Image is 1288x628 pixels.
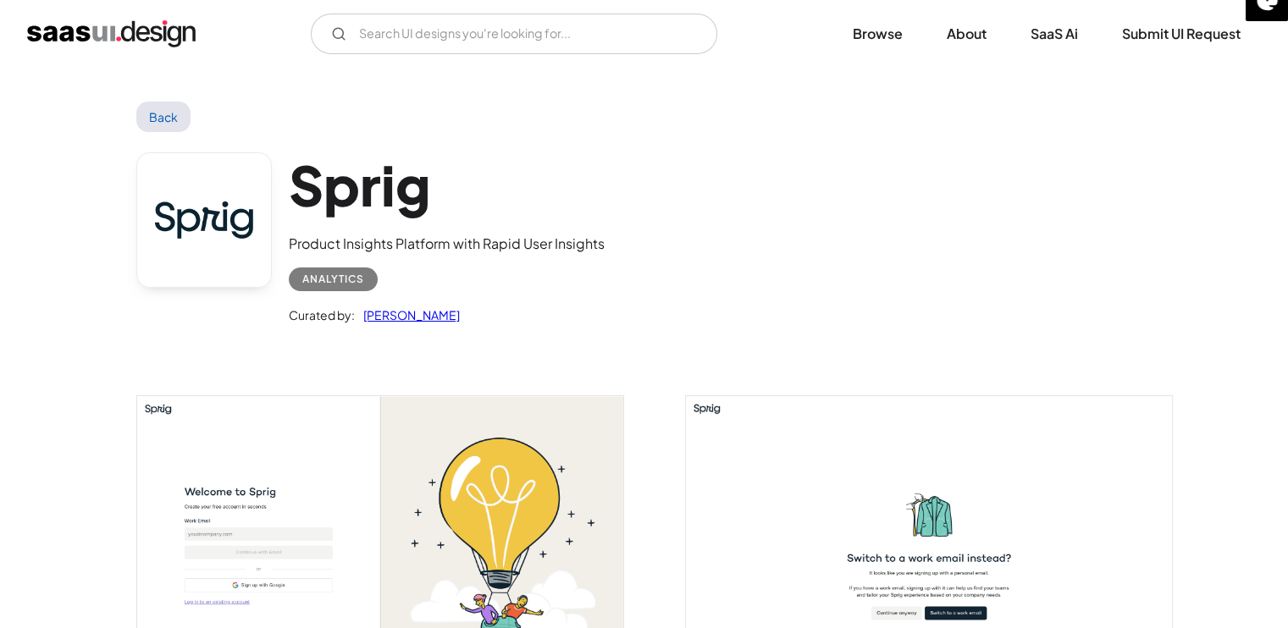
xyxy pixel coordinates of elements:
[27,20,196,47] a: home
[136,102,191,132] a: Back
[1102,15,1261,52] a: Submit UI Request
[311,14,717,54] form: Email Form
[289,234,605,254] div: Product Insights Platform with Rapid User Insights
[289,152,605,218] h1: Sprig
[311,14,717,54] input: Search UI designs you're looking for...
[926,15,1007,52] a: About
[1010,15,1098,52] a: SaaS Ai
[289,305,355,325] div: Curated by:
[832,15,923,52] a: Browse
[355,305,460,325] a: [PERSON_NAME]
[302,269,364,289] div: Analytics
